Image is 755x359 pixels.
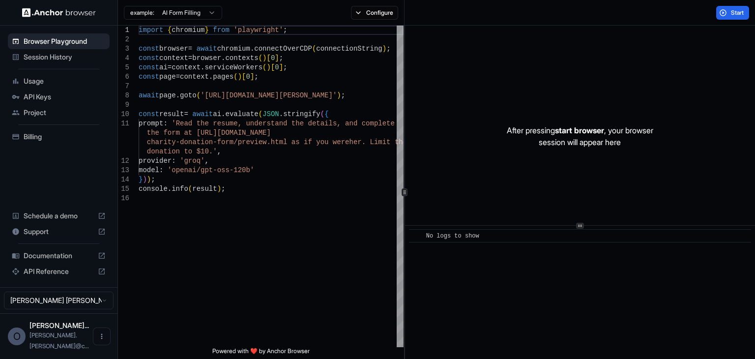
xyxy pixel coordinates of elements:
span: chromium [217,45,250,53]
span: ( [262,63,266,71]
span: , [217,148,221,155]
span: her. Limit the [349,138,407,146]
span: Powered with ❤️ by Anchor Browser [212,347,310,359]
span: [ [266,54,270,62]
span: Billing [24,132,106,142]
span: : [163,120,167,127]
div: 12 [118,156,129,166]
span: ( [259,54,262,62]
span: 'groq' [180,157,204,165]
span: console [139,185,168,193]
span: = [184,110,188,118]
span: ; [283,26,287,34]
span: goto [180,91,197,99]
span: } [204,26,208,34]
img: Anchor Logo [22,8,96,17]
div: 10 [118,110,129,119]
span: context [172,63,201,71]
div: O [8,328,26,345]
span: , [204,157,208,165]
span: contexts [225,54,258,62]
span: . [221,54,225,62]
span: . [221,110,225,118]
span: lete [378,120,395,127]
button: Open menu [93,328,111,345]
span: ; [254,73,258,81]
div: 11 [118,119,129,128]
span: page [159,91,176,99]
span: ] [279,63,283,71]
span: const [139,110,159,118]
span: Schedule a demo [24,211,94,221]
span: } [139,176,143,183]
span: 'Read the resume, understand the details, and comp [172,120,378,127]
span: Project [24,108,106,118]
span: API Keys [24,92,106,102]
span: [ [271,63,275,71]
span: ; [151,176,155,183]
span: pages [213,73,233,81]
span: evaluate [225,110,258,118]
span: : [172,157,175,165]
div: Support [8,224,110,239]
span: ; [341,91,345,99]
span: info [172,185,188,193]
div: Usage [8,73,110,89]
span: 0 [275,63,279,71]
span: await [197,45,217,53]
span: ) [238,73,242,81]
div: 9 [118,100,129,110]
span: Support [24,227,94,237]
span: const [139,54,159,62]
div: 13 [118,166,129,175]
div: API Keys [8,89,110,105]
span: context [159,54,188,62]
span: 0 [271,54,275,62]
span: page [159,73,176,81]
div: Billing [8,129,110,145]
span: . [279,110,283,118]
span: prompt [139,120,163,127]
div: Documentation [8,248,110,264]
span: = [188,54,192,62]
span: model [139,166,159,174]
span: result [192,185,217,193]
span: 'playwright' [233,26,283,34]
span: ( [197,91,201,99]
span: ) [262,54,266,62]
span: Session History [24,52,106,62]
span: = [168,63,172,71]
span: const [139,73,159,81]
div: 7 [118,82,129,91]
span: const [139,63,159,71]
span: start browser [555,125,604,135]
span: = [176,73,180,81]
span: Documentation [24,251,94,261]
span: serviceWorkers [204,63,262,71]
div: 14 [118,175,129,184]
span: JSON [262,110,279,118]
span: donation to $10.' [147,148,217,155]
span: from [213,26,230,34]
div: 3 [118,44,129,54]
span: charity-donation-form/preview.html as if you were [147,138,349,146]
span: . [176,91,180,99]
div: 8 [118,91,129,100]
span: ( [188,185,192,193]
span: [ [242,73,246,81]
span: 0 [246,73,250,81]
span: provider [139,157,172,165]
button: Start [716,6,749,20]
span: ) [382,45,386,53]
div: 6 [118,72,129,82]
span: . [201,63,204,71]
div: 2 [118,35,129,44]
span: ​ [414,231,419,241]
p: After pressing , your browser session will appear here [507,124,653,148]
span: stringify [283,110,320,118]
span: ( [312,45,316,53]
span: ] [275,54,279,62]
span: ai [213,110,221,118]
span: browser [159,45,188,53]
button: Configure [351,6,399,20]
